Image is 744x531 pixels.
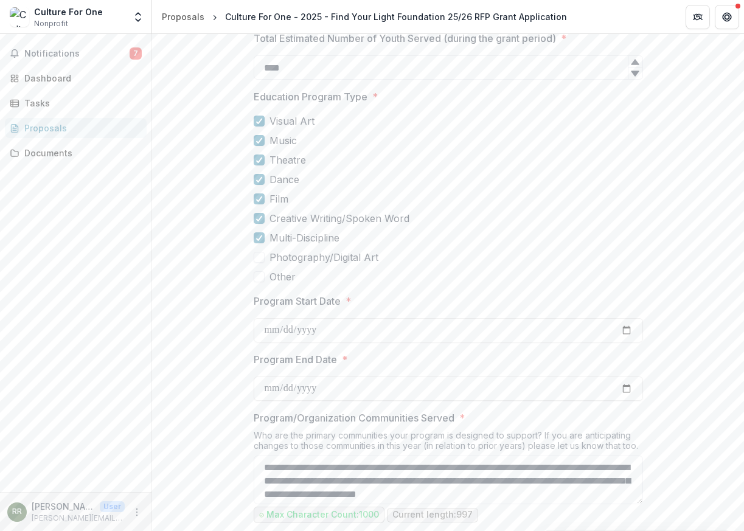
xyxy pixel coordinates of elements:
button: More [130,505,144,519]
span: Other [269,269,296,284]
div: Culture For One [34,5,103,18]
a: Documents [5,143,147,163]
p: Program End Date [254,352,337,367]
a: Proposals [157,8,209,26]
p: User [100,501,125,512]
p: Current length: 997 [392,510,473,520]
div: Documents [24,147,137,159]
span: Photography/Digital Art [269,250,378,265]
div: Proposals [24,122,137,134]
span: Film [269,192,288,206]
span: 7 [130,47,142,60]
div: Proposals [162,10,204,23]
a: Tasks [5,93,147,113]
nav: breadcrumb [157,8,572,26]
div: Tasks [24,97,137,109]
a: Proposals [5,118,147,138]
button: Open entity switcher [130,5,147,29]
div: Culture For One - 2025 - Find Your Light Foundation 25/26 RFP Grant Application [225,10,567,23]
p: [PERSON_NAME][EMAIL_ADDRESS][DOMAIN_NAME] [32,513,125,524]
div: Dashboard [24,72,137,85]
p: Program Start Date [254,294,341,308]
span: Music [269,133,297,148]
div: Who are the primary communities your program is designed to support? If you are anticipating chan... [254,430,643,456]
span: Notifications [24,49,130,59]
div: Randi Rossignol [12,508,22,516]
button: Get Help [715,5,739,29]
p: Max Character Count: 1000 [266,510,379,520]
span: Dance [269,172,299,187]
span: Multi-Discipline [269,231,339,245]
p: Program/Organization Communities Served [254,411,454,425]
span: Visual Art [269,114,315,128]
p: [PERSON_NAME] [32,500,95,513]
p: Education Program Type [254,89,367,104]
button: Notifications7 [5,44,147,63]
img: Culture For One [10,7,29,27]
span: Creative Writing/Spoken Word [269,211,409,226]
a: Dashboard [5,68,147,88]
span: Nonprofit [34,18,68,29]
span: Theatre [269,153,306,167]
p: Total Estimated Number of Youth Served (during the grant period) [254,31,556,46]
button: Partners [686,5,710,29]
